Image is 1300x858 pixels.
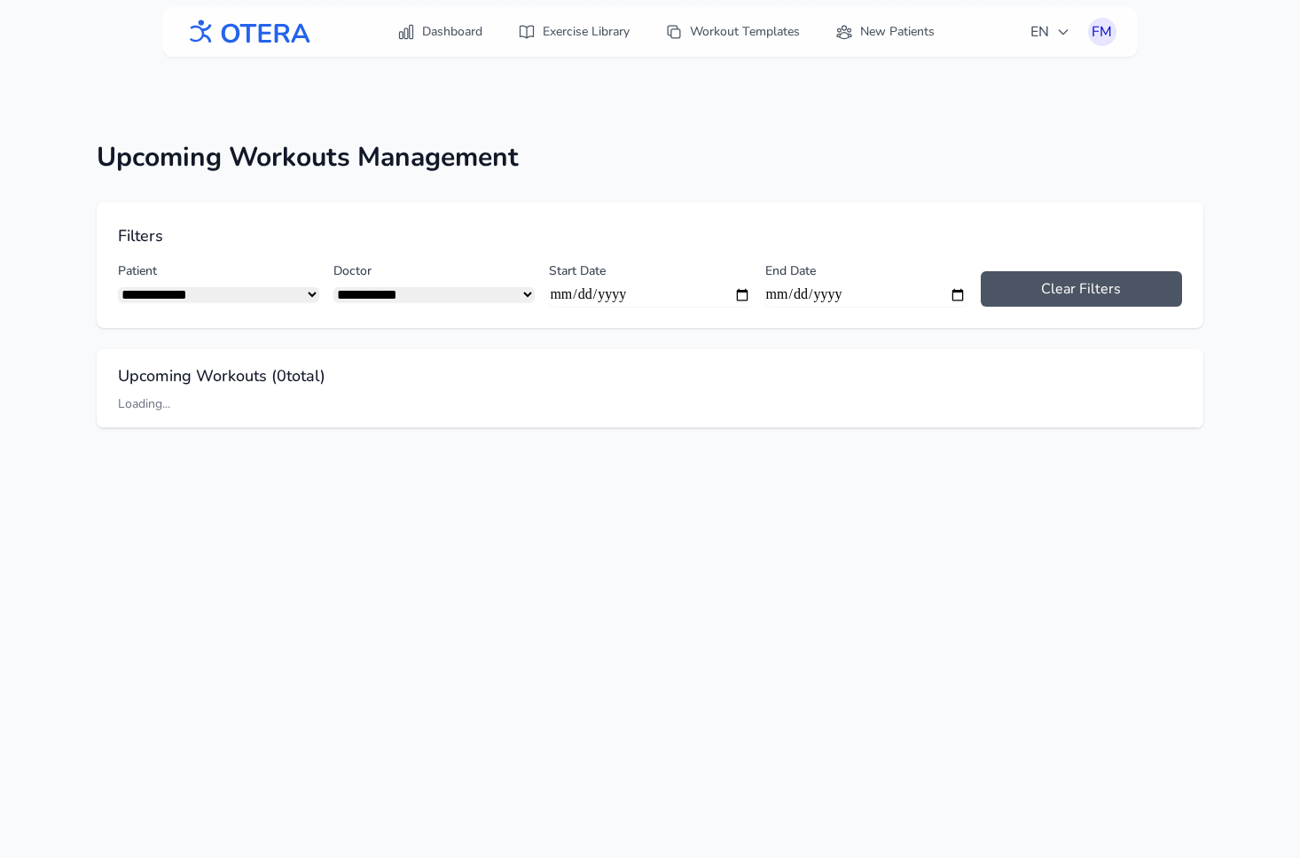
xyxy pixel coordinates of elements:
h2: Filters [118,223,1182,248]
button: Clear Filters [981,271,1182,307]
h2: Upcoming Workouts ( 0 total) [118,363,1182,388]
a: Exercise Library [507,16,640,48]
div: Loading... [118,395,1182,413]
a: Dashboard [387,16,493,48]
a: Workout Templates [654,16,811,48]
span: EN [1030,21,1070,43]
img: OTERA logo [184,12,311,52]
a: New Patients [825,16,945,48]
button: EN [1020,14,1081,50]
button: FM [1088,18,1116,46]
label: Doctor [333,262,535,280]
h1: Upcoming Workouts Management [97,142,1203,174]
label: Start Date [549,262,750,280]
label: Patient [118,262,319,280]
label: End Date [765,262,967,280]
